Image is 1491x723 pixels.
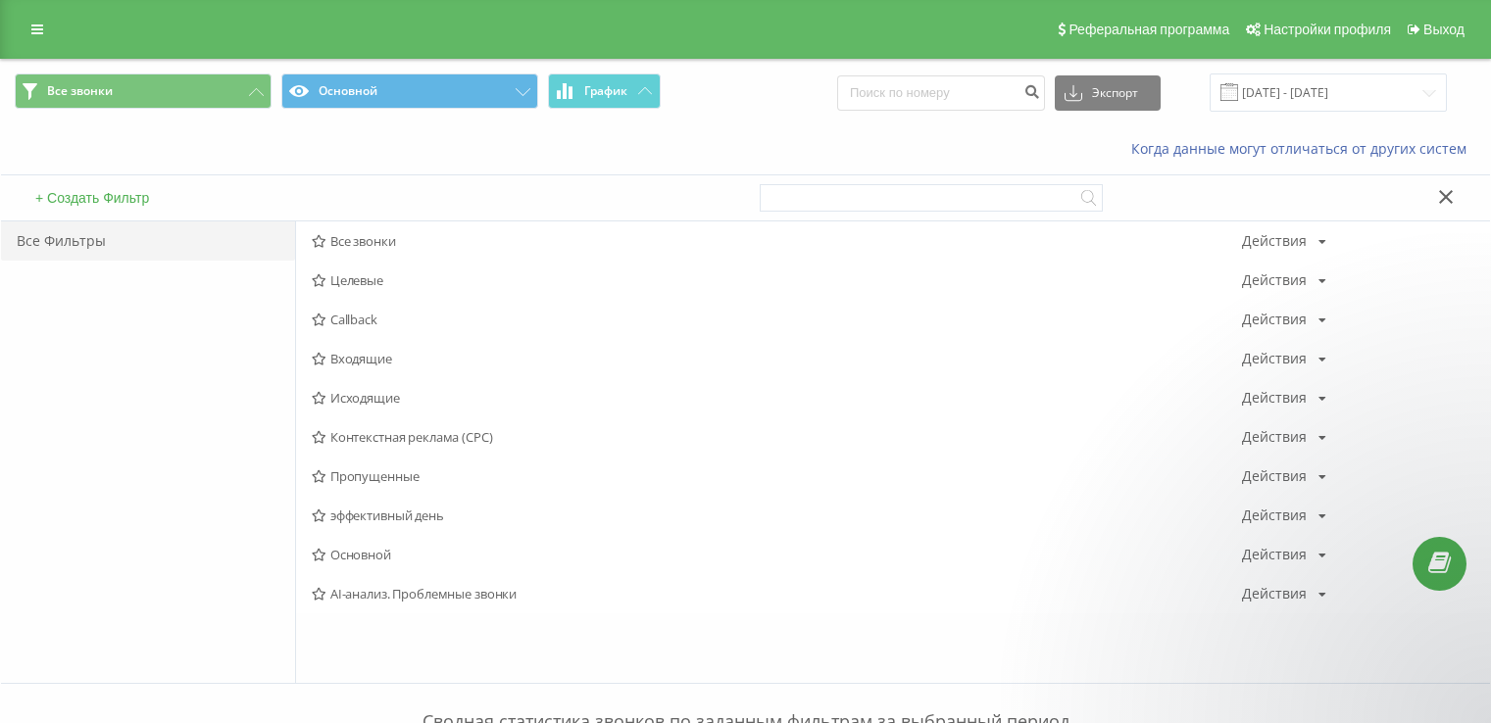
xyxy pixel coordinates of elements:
[312,548,1242,561] span: Основной
[47,83,113,99] span: Все звонки
[837,75,1045,111] input: Поиск по номеру
[312,273,1242,287] span: Целевые
[1055,75,1161,111] button: Экспорт
[1069,22,1229,37] span: Реферальная программа
[584,84,627,98] span: График
[1242,469,1307,483] div: Действия
[312,313,1242,326] span: Callback
[1424,612,1471,659] iframe: Intercom live chat
[312,234,1242,248] span: Все звонки
[1242,508,1307,522] div: Действия
[312,508,1242,522] span: эффективный день
[1242,313,1307,326] div: Действия
[1423,22,1465,37] span: Выход
[1131,139,1476,158] a: Когда данные могут отличаться от других систем
[15,73,272,109] button: Все звонки
[1242,273,1307,287] div: Действия
[312,391,1242,405] span: Исходящие
[1242,587,1307,601] div: Действия
[312,430,1242,444] span: Контекстная реклама (CPC)
[548,73,661,109] button: График
[1,221,295,261] div: Все Фильтры
[29,189,155,207] button: + Создать Фильтр
[1432,188,1461,209] button: Закрыть
[312,587,1242,601] span: AI-анализ. Проблемные звонки
[1242,234,1307,248] div: Действия
[1264,22,1391,37] span: Настройки профиля
[1242,352,1307,365] div: Действия
[1242,548,1307,561] div: Действия
[312,469,1242,483] span: Пропущенные
[281,73,538,109] button: Основной
[1242,391,1307,405] div: Действия
[1242,430,1307,444] div: Действия
[312,352,1242,365] span: Входящие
